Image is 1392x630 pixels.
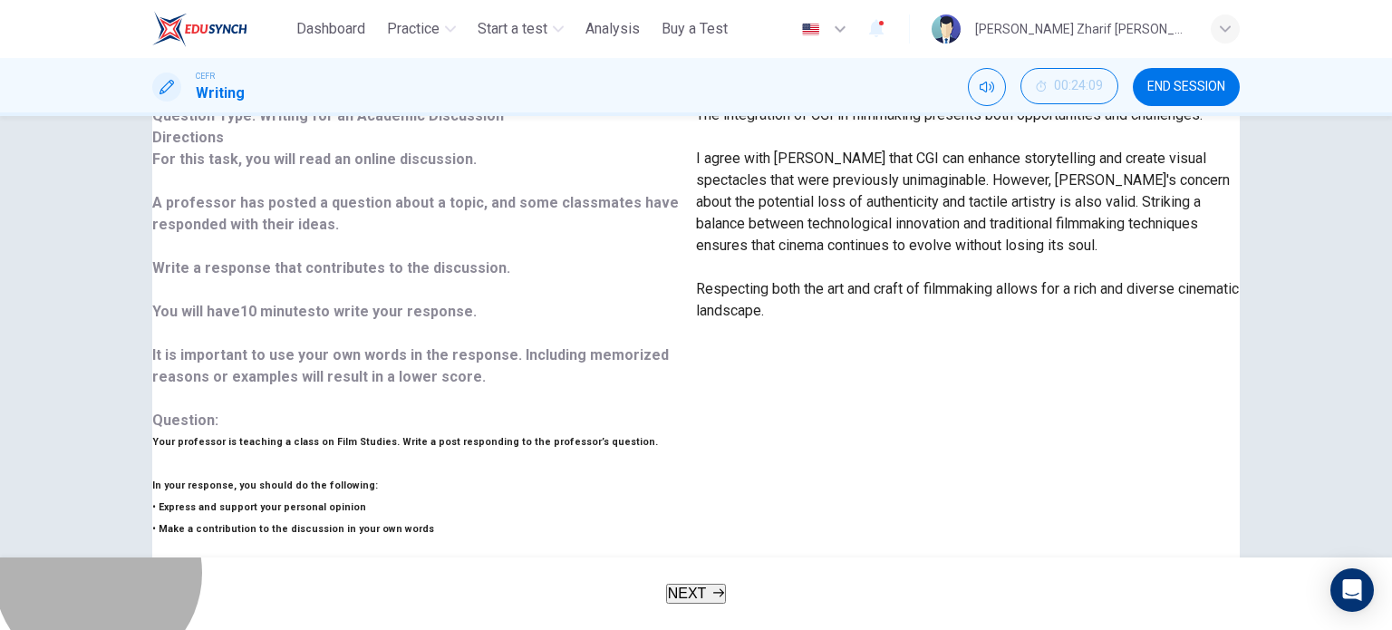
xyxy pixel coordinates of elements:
[196,82,245,104] h1: Writing
[289,13,372,45] button: Dashboard
[968,68,1006,106] div: Mute
[578,13,647,45] button: Analysis
[1330,568,1374,612] div: Open Intercom Messenger
[662,18,728,40] span: Buy a Test
[668,586,707,601] span: NEXT
[975,18,1189,40] div: [PERSON_NAME] Zharif [PERSON_NAME] bin [PERSON_NAME]
[696,104,1240,322] p: The integration of CGI in filmmaking presents both opportunities and challenges. I agree with [PE...
[152,105,696,127] h6: Question Type :
[152,11,289,47] a: ELTC logo
[152,127,696,410] h6: Directions
[666,584,727,604] button: NEXT
[152,149,696,388] p: For this task, you will read an online discussion. A professor has posted a question about a topi...
[799,23,822,36] img: en
[478,18,547,40] span: Start a test
[470,13,571,45] button: Start a test
[152,431,696,453] h6: Your professor is teaching a class on Film Studies. Write a post responding to the professor’s qu...
[654,13,735,45] button: Buy a Test
[380,13,463,45] button: Practice
[1020,68,1118,104] button: 00:24:09
[932,15,961,44] img: Profile picture
[1147,80,1225,94] span: END SESSION
[387,18,440,40] span: Practice
[196,70,215,82] span: CEFR
[296,18,365,40] span: Dashboard
[152,11,247,47] img: ELTC logo
[1133,68,1240,106] button: END SESSION
[152,475,696,540] h6: In your response, you should do the following: • Express and support your personal opinion • Make...
[585,18,640,40] span: Analysis
[1054,79,1103,93] span: 00:24:09
[1020,68,1118,106] div: Hide
[240,303,315,320] b: 10 minutes
[152,410,696,431] h6: Question :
